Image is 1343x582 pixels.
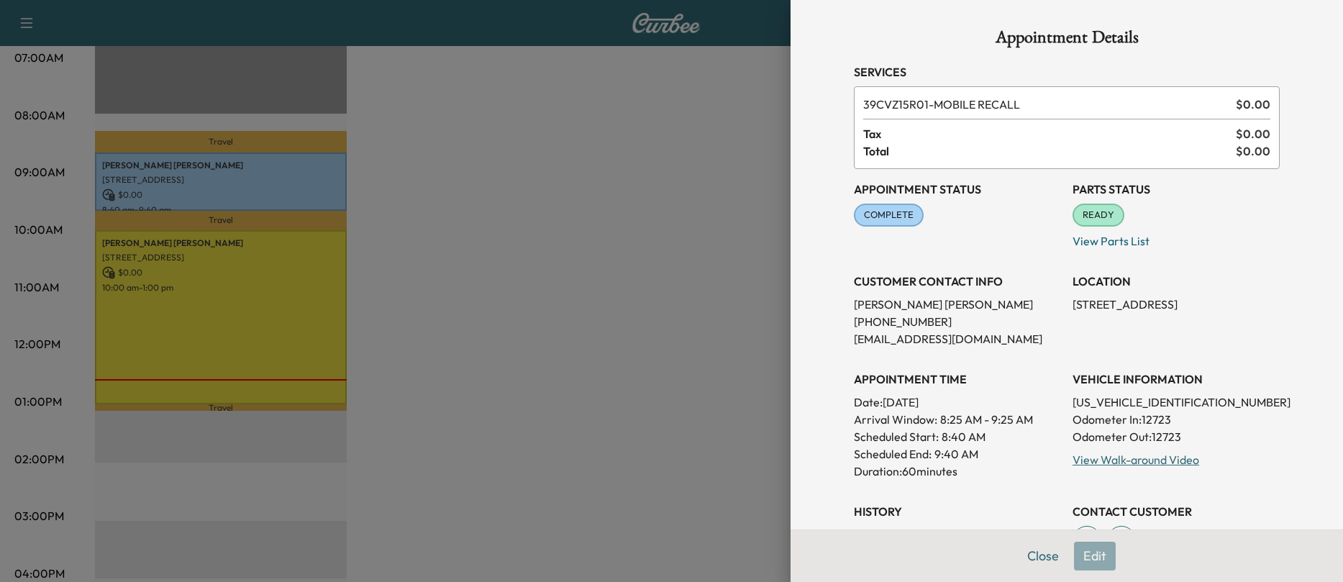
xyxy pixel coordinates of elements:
h3: LOCATION [1073,273,1280,290]
h3: CONTACT CUSTOMER [1073,503,1280,520]
span: READY [1074,208,1123,222]
p: [EMAIL_ADDRESS][DOMAIN_NAME] [854,330,1061,347]
p: [PHONE_NUMBER] [854,313,1061,330]
p: Odometer In: 12723 [1073,411,1280,428]
h3: Appointment Status [854,181,1061,198]
button: Close [1018,542,1068,570]
h3: Parts Status [1073,181,1280,198]
h3: APPOINTMENT TIME [854,370,1061,388]
span: COMPLETE [855,208,922,222]
p: Odometer Out: 12723 [1073,428,1280,445]
h1: Appointment Details [854,29,1280,52]
span: $ 0.00 [1236,96,1270,113]
span: $ 0.00 [1236,142,1270,160]
span: 8:25 AM - 9:25 AM [940,411,1033,428]
h3: VEHICLE INFORMATION [1073,370,1280,388]
span: MOBILE RECALL [863,96,1230,113]
span: Tax [863,125,1236,142]
p: Arrival Window: [854,411,1061,428]
span: Total [863,142,1236,160]
p: [PERSON_NAME] [PERSON_NAME] [854,296,1061,313]
p: Duration: 60 minutes [854,463,1061,480]
p: [STREET_ADDRESS] [1073,296,1280,313]
p: Scheduled End: [854,445,932,463]
p: [US_VEHICLE_IDENTIFICATION_NUMBER] [1073,394,1280,411]
p: Scheduled Start: [854,428,939,445]
p: 9:40 AM [934,445,978,463]
span: $ 0.00 [1236,125,1270,142]
h3: History [854,503,1061,520]
p: Created By : [PERSON_NAME] [854,526,1061,543]
p: 8:40 AM [942,428,985,445]
a: View Walk-around Video [1073,453,1199,467]
p: Date: [DATE] [854,394,1061,411]
h3: Services [854,63,1280,81]
p: View Parts List [1073,227,1280,250]
h3: CUSTOMER CONTACT INFO [854,273,1061,290]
